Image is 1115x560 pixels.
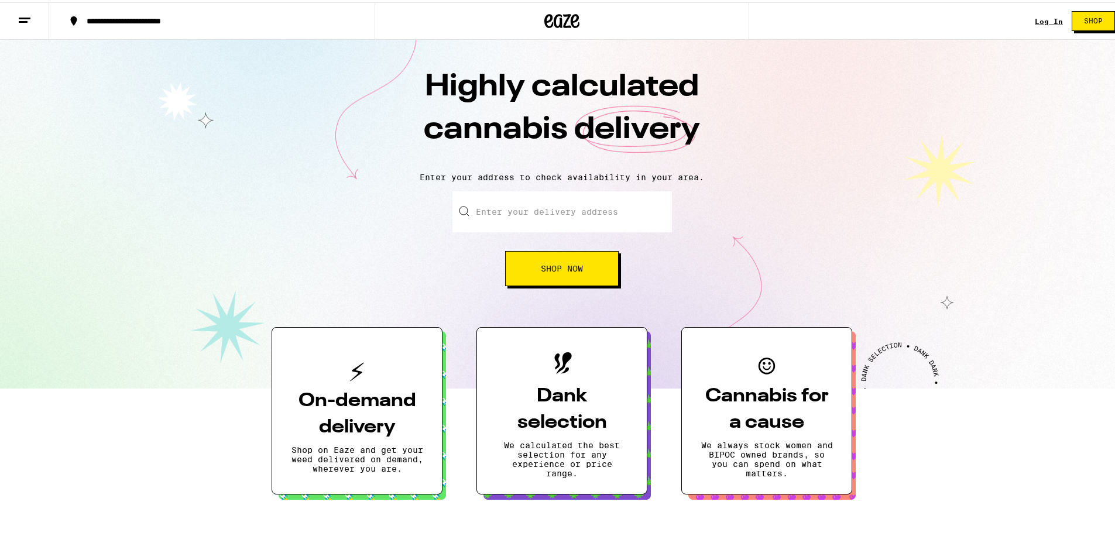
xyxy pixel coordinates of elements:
input: Enter your delivery address [452,189,672,230]
h3: On-demand delivery [291,386,423,438]
p: Shop on Eaze and get your weed delivered on demand, wherever you are. [291,443,423,471]
button: Shop Now [505,249,619,284]
h3: Dank selection [496,381,628,434]
p: We calculated the best selection for any experience or price range. [496,438,628,476]
h1: Highly calculated cannabis delivery [357,64,767,161]
a: Log In [1035,15,1063,23]
h3: Cannabis for a cause [701,381,833,434]
button: Dank selectionWe calculated the best selection for any experience or price range. [476,325,647,492]
p: We always stock women and BIPOC owned brands, so you can spend on what matters. [701,438,833,476]
span: Shop [1084,15,1103,22]
button: Shop [1072,9,1115,29]
span: Hi. Need any help? [7,8,84,18]
button: Cannabis for a causeWe always stock women and BIPOC owned brands, so you can spend on what matters. [681,325,852,492]
button: On-demand deliveryShop on Eaze and get your weed delivered on demand, wherever you are. [272,325,442,492]
p: Enter your address to check availability in your area. [12,170,1112,180]
span: Shop Now [541,262,583,270]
